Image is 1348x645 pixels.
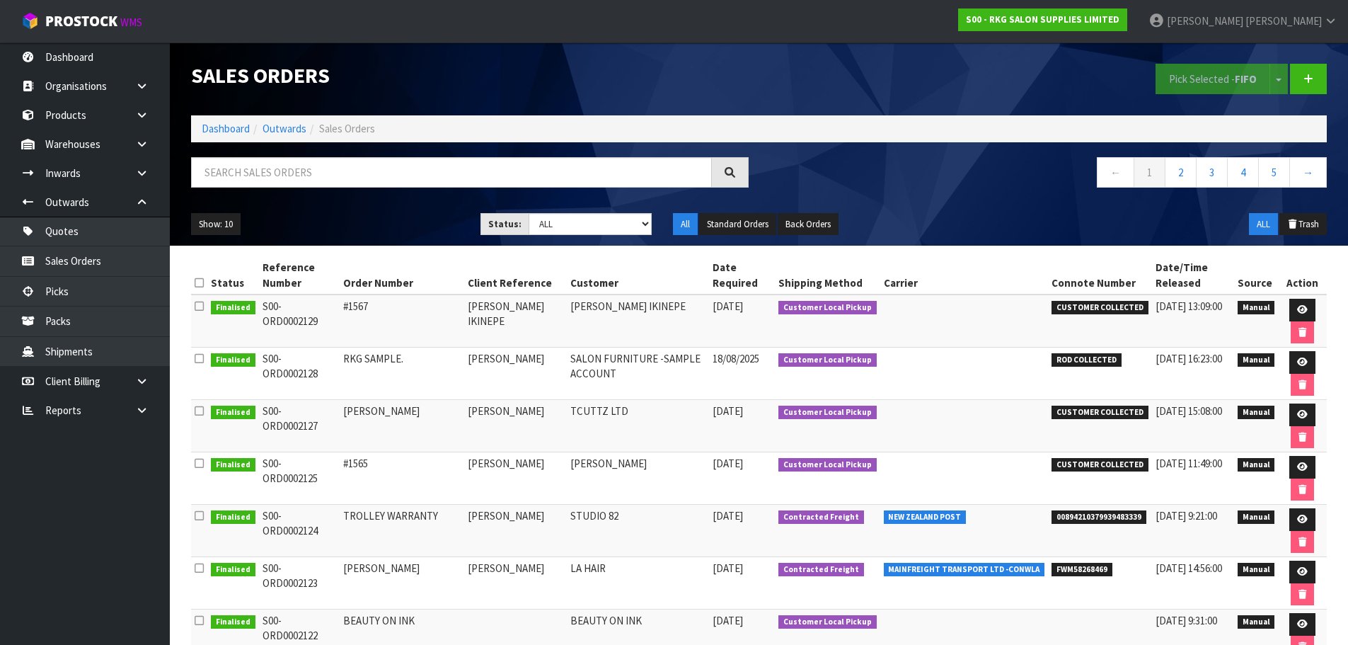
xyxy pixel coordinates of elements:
[259,557,340,610] td: S00-ORD0002123
[778,406,877,420] span: Customer Local Pickup
[770,157,1327,192] nav: Page navigation
[211,510,255,525] span: Finalised
[259,348,340,400] td: S00-ORD0002128
[319,122,375,135] span: Sales Orders
[464,400,567,452] td: [PERSON_NAME]
[202,122,250,135] a: Dashboard
[1245,14,1322,28] span: [PERSON_NAME]
[880,256,1049,295] th: Carrier
[1238,510,1275,525] span: Manual
[884,510,967,525] span: NEW ZEALAND POST
[464,452,567,505] td: [PERSON_NAME]
[340,400,464,452] td: [PERSON_NAME]
[1238,406,1275,420] span: Manual
[713,404,743,418] span: [DATE]
[211,615,255,629] span: Finalised
[1258,157,1290,188] a: 5
[673,213,698,236] button: All
[259,256,340,295] th: Reference Number
[1227,157,1259,188] a: 4
[778,458,877,472] span: Customer Local Pickup
[778,213,839,236] button: Back Orders
[191,213,241,236] button: Show: 10
[1156,509,1217,523] span: [DATE] 9:21:00
[211,563,255,577] span: Finalised
[1052,301,1148,315] span: CUSTOMER COLLECTED
[699,213,776,236] button: Standard Orders
[259,400,340,452] td: S00-ORD0002127
[340,557,464,610] td: [PERSON_NAME]
[884,563,1045,577] span: MAINFREIGHT TRANSPORT LTD -CONWLA
[1234,256,1279,295] th: Source
[464,256,567,295] th: Client Reference
[1238,563,1275,577] span: Manual
[263,122,306,135] a: Outwards
[21,12,39,30] img: cube-alt.png
[340,452,464,505] td: #1565
[1097,157,1134,188] a: ←
[340,505,464,557] td: TROLLEY WARRANTY
[1278,256,1327,295] th: Action
[1152,256,1234,295] th: Date/Time Released
[778,353,877,367] span: Customer Local Pickup
[1165,157,1197,188] a: 2
[1238,301,1275,315] span: Manual
[464,505,567,557] td: [PERSON_NAME]
[259,452,340,505] td: S00-ORD0002125
[713,457,743,470] span: [DATE]
[191,64,749,87] h1: Sales Orders
[340,295,464,348] td: #1567
[464,295,567,348] td: [PERSON_NAME] IKINEPE
[191,157,712,188] input: Search sales orders
[709,256,775,295] th: Date Required
[259,505,340,557] td: S00-ORD0002124
[1279,213,1327,236] button: Trash
[1052,510,1146,525] span: 00894210379939483339
[567,452,710,505] td: [PERSON_NAME]
[464,557,567,610] td: [PERSON_NAME]
[211,406,255,420] span: Finalised
[1048,256,1152,295] th: Connote Number
[775,256,880,295] th: Shipping Method
[713,352,759,365] span: 18/08/2025
[713,561,743,575] span: [DATE]
[713,299,743,313] span: [DATE]
[488,218,522,230] strong: Status:
[1052,458,1148,472] span: CUSTOMER COLLECTED
[1238,353,1275,367] span: Manual
[1156,561,1222,575] span: [DATE] 14:56:00
[207,256,259,295] th: Status
[1289,157,1327,188] a: →
[958,8,1127,31] a: S00 - RKG SALON SUPPLIES LIMITED
[211,458,255,472] span: Finalised
[567,505,710,557] td: STUDIO 82
[120,16,142,29] small: WMS
[211,301,255,315] span: Finalised
[1249,213,1278,236] button: ALL
[567,348,710,400] td: SALON FURNITURE -SAMPLE ACCOUNT
[211,353,255,367] span: Finalised
[1156,614,1217,627] span: [DATE] 9:31:00
[259,295,340,348] td: S00-ORD0002129
[1156,64,1270,94] button: Pick Selected -FIFO
[1238,615,1275,629] span: Manual
[567,295,710,348] td: [PERSON_NAME] IKINEPE
[464,348,567,400] td: [PERSON_NAME]
[778,301,877,315] span: Customer Local Pickup
[966,13,1119,25] strong: S00 - RKG SALON SUPPLIES LIMITED
[1052,353,1122,367] span: ROD COLLECTED
[1196,157,1228,188] a: 3
[778,563,864,577] span: Contracted Freight
[1156,404,1222,418] span: [DATE] 15:08:00
[1156,457,1222,470] span: [DATE] 11:49:00
[1167,14,1243,28] span: [PERSON_NAME]
[778,615,877,629] span: Customer Local Pickup
[778,510,864,525] span: Contracted Freight
[1238,458,1275,472] span: Manual
[713,509,743,523] span: [DATE]
[45,12,117,30] span: ProStock
[340,348,464,400] td: RKG SAMPLE.
[1156,352,1222,365] span: [DATE] 16:23:00
[567,400,710,452] td: TCUTTZ LTD
[713,614,743,627] span: [DATE]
